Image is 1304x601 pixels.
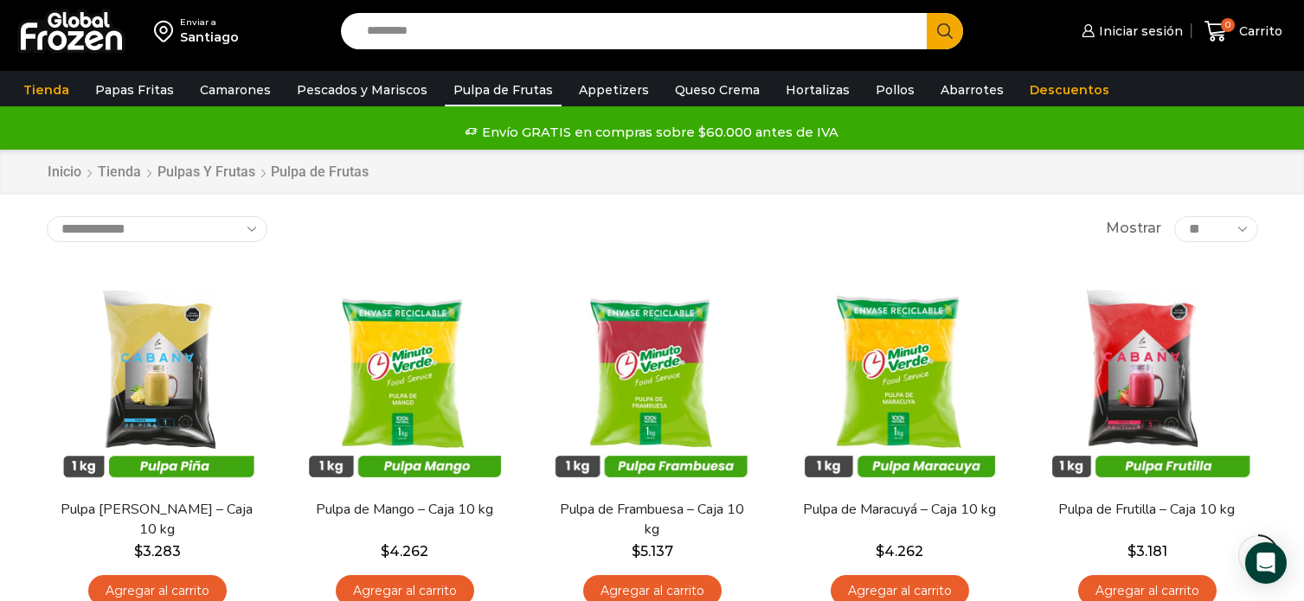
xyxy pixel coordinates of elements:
[1200,11,1287,52] a: 0 Carrito
[666,74,768,106] a: Queso Crema
[1127,543,1136,559] span: $
[1127,543,1167,559] bdi: 3.181
[1235,22,1282,40] span: Carrito
[191,74,279,106] a: Camarones
[381,543,428,559] bdi: 4.262
[1095,22,1183,40] span: Iniciar sesión
[180,29,239,46] div: Santiago
[381,543,389,559] span: $
[157,163,256,182] a: Pulpas y Frutas
[47,163,82,182] a: Inicio
[632,543,673,559] bdi: 5.137
[305,500,504,520] a: Pulpa de Mango – Caja 10 kg
[445,74,562,106] a: Pulpa de Frutas
[876,543,884,559] span: $
[552,500,751,540] a: Pulpa de Frambuesa – Caja 10 kg
[180,16,239,29] div: Enviar a
[288,74,436,106] a: Pescados y Mariscos
[1106,219,1161,239] span: Mostrar
[1047,500,1246,520] a: Pulpa de Frutilla – Caja 10 kg
[876,543,923,559] bdi: 4.262
[927,13,963,49] button: Search button
[134,543,181,559] bdi: 3.283
[47,163,369,182] nav: Breadcrumb
[1021,74,1118,106] a: Descuentos
[1245,542,1287,584] div: Open Intercom Messenger
[570,74,658,106] a: Appetizers
[932,74,1012,106] a: Abarrotes
[47,216,267,242] select: Pedido de la tienda
[134,543,143,559] span: $
[777,74,858,106] a: Hortalizas
[1221,18,1235,32] span: 0
[271,163,369,180] h1: Pulpa de Frutas
[800,500,999,520] a: Pulpa de Maracuyá – Caja 10 kg
[1077,14,1183,48] a: Iniciar sesión
[57,500,256,540] a: Pulpa [PERSON_NAME] – Caja 10 kg
[632,543,640,559] span: $
[154,16,180,46] img: address-field-icon.svg
[15,74,78,106] a: Tienda
[867,74,923,106] a: Pollos
[87,74,183,106] a: Papas Fritas
[97,163,142,182] a: Tienda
